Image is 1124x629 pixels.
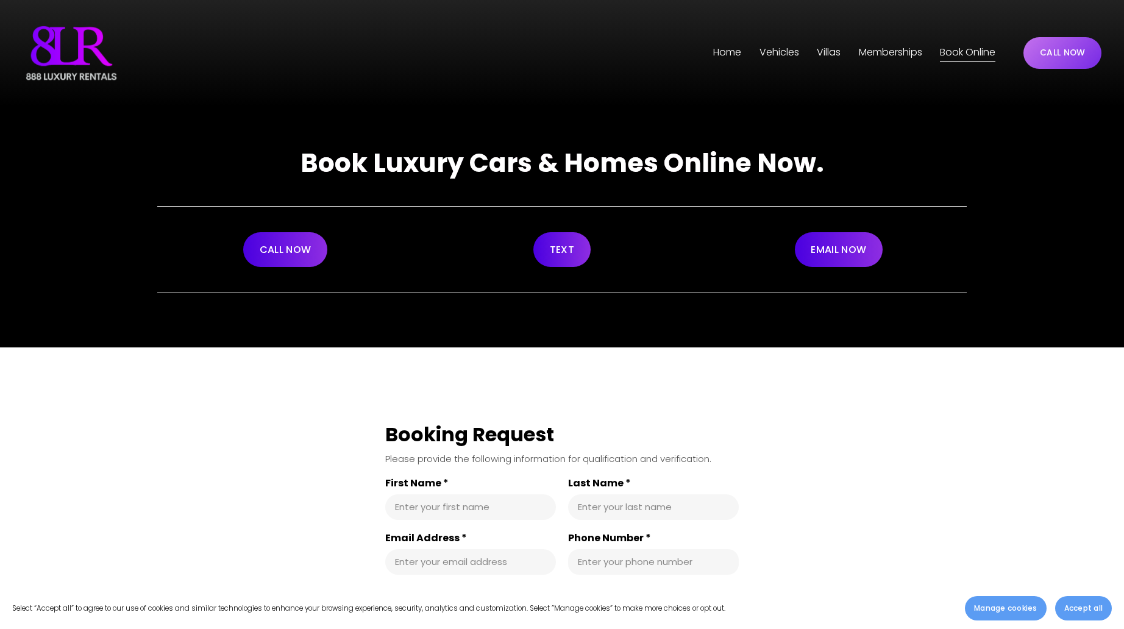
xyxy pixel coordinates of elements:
[23,23,120,84] img: Luxury Car &amp; Home Rentals For Every Occasion
[568,477,739,489] label: Last Name *
[395,501,546,513] input: First Name *
[395,556,546,568] input: Email Address *
[385,477,556,489] label: First Name *
[817,43,841,63] a: folder dropdown
[1023,37,1101,69] a: CALL NOW
[1064,603,1103,614] span: Accept all
[859,43,922,63] a: Memberships
[301,144,824,181] strong: Book Luxury Cars & Homes Online Now.
[713,43,741,63] a: Home
[578,501,729,513] input: Last Name *
[243,232,327,267] a: CALL NOW
[385,532,556,544] label: Email Address *
[940,43,995,63] a: Book Online
[385,422,739,447] div: Booking Request
[1055,596,1112,620] button: Accept all
[759,43,799,63] a: folder dropdown
[795,232,883,267] a: EMAIL NOW
[817,44,841,62] span: Villas
[12,602,725,615] p: Select “Accept all” to agree to our use of cookies and similar technologies to enhance your brows...
[385,452,739,465] div: Please provide the following information for qualification and verification.
[965,596,1046,620] button: Manage cookies
[568,532,739,544] label: Phone Number *
[759,44,799,62] span: Vehicles
[974,603,1037,614] span: Manage cookies
[533,232,591,267] a: TEXT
